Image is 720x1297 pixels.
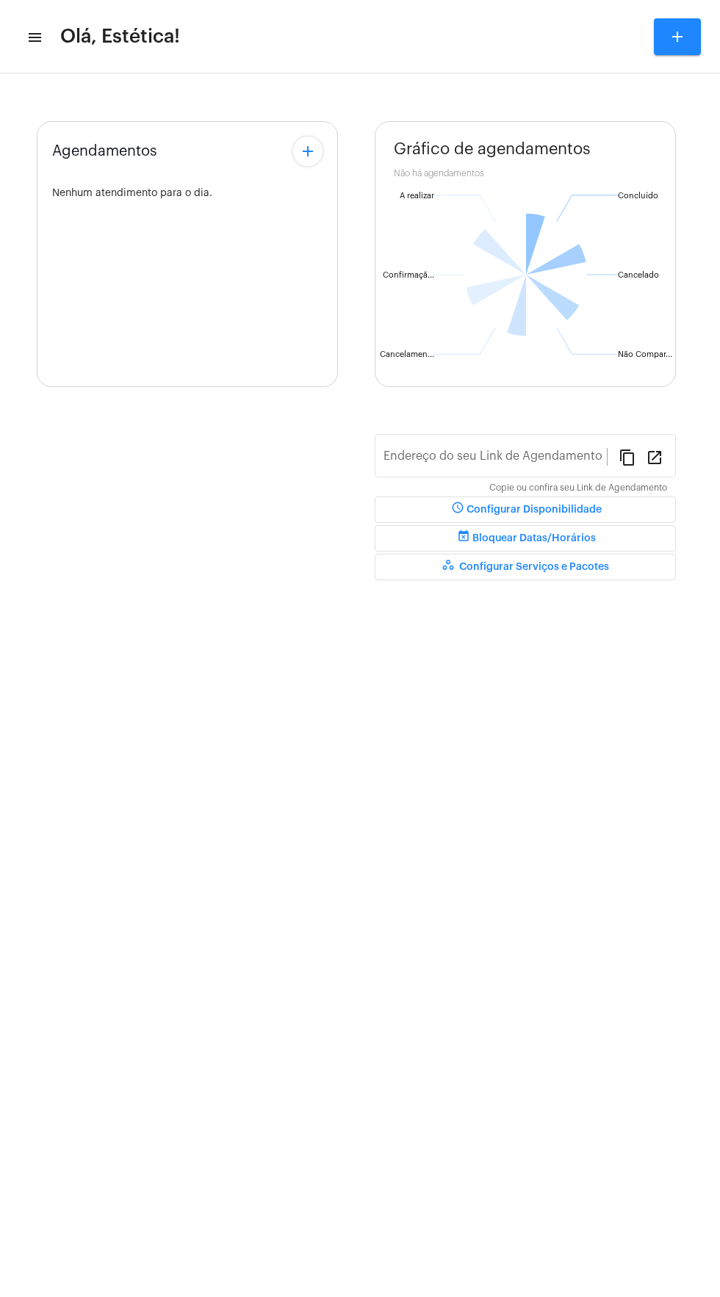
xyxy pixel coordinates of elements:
mat-icon: schedule [449,501,467,519]
div: Nenhum atendimento para o dia. [52,188,323,199]
mat-icon: content_copy [619,448,636,466]
text: Confirmaçã... [383,271,434,280]
text: Cancelado [618,271,659,279]
mat-icon: add [669,28,686,46]
text: Concluído [618,192,658,200]
span: Olá, Estética! [60,25,180,48]
mat-icon: add [299,142,317,160]
button: Configurar Disponibilidade [375,496,676,523]
span: Configurar Disponibilidade [449,505,602,515]
input: Link [384,452,607,466]
button: Bloquear Datas/Horários [375,525,676,552]
span: Gráfico de agendamentos [394,140,591,158]
mat-icon: sidenav icon [26,29,41,46]
text: Cancelamen... [380,350,434,358]
button: Configurar Serviços e Pacotes [375,554,676,580]
mat-hint: Copie ou confira seu Link de Agendamento [489,483,667,494]
mat-icon: workspaces_outlined [442,558,459,576]
mat-icon: open_in_new [646,448,663,466]
span: Bloquear Datas/Horários [455,533,596,543]
mat-icon: event_busy [455,530,472,547]
span: Configurar Serviços e Pacotes [442,562,609,572]
text: Não Compar... [618,350,672,358]
span: Agendamentos [52,143,157,159]
text: A realizar [400,192,434,200]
